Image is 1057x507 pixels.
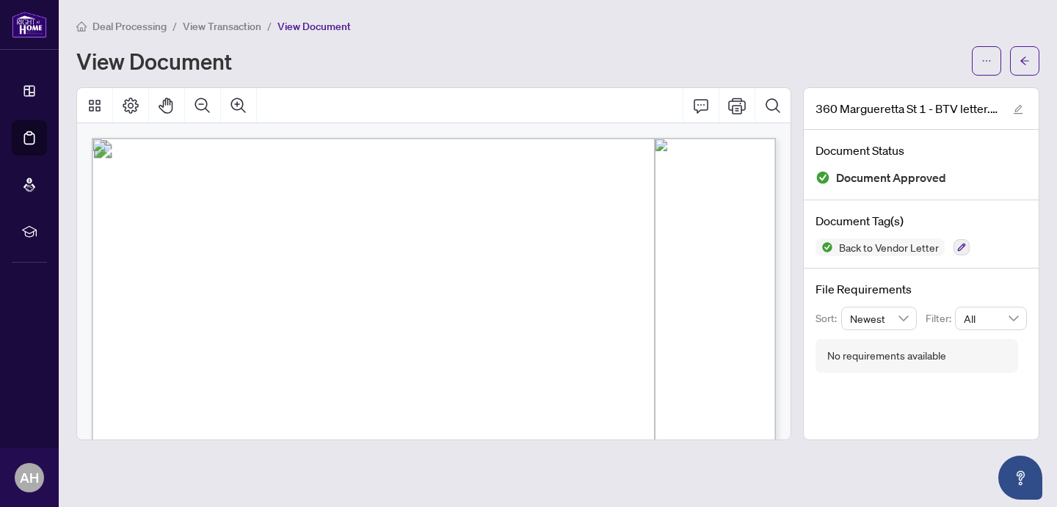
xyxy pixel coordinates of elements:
span: arrow-left [1020,56,1030,66]
img: logo [12,11,47,38]
span: Deal Processing [92,20,167,33]
span: 360 Margueretta St 1 - BTV letter.pdf [816,100,999,117]
span: Back to Vendor Letter [833,242,945,252]
button: Open asap [998,456,1042,500]
span: ellipsis [981,56,992,66]
h4: Document Tag(s) [816,212,1027,230]
span: AH [20,467,39,488]
span: View Document [277,20,351,33]
div: No requirements available [827,348,946,364]
h1: View Document [76,49,232,73]
span: Newest [850,307,909,329]
span: View Transaction [183,20,261,33]
span: All [964,307,1018,329]
h4: Document Status [816,142,1027,159]
li: / [267,18,272,34]
img: Document Status [816,170,830,185]
h4: File Requirements [816,280,1027,298]
li: / [172,18,177,34]
p: Sort: [816,310,841,327]
p: Filter: [926,310,955,327]
span: home [76,21,87,32]
span: Document Approved [836,168,946,188]
img: Status Icon [816,238,833,256]
span: edit [1013,104,1023,114]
